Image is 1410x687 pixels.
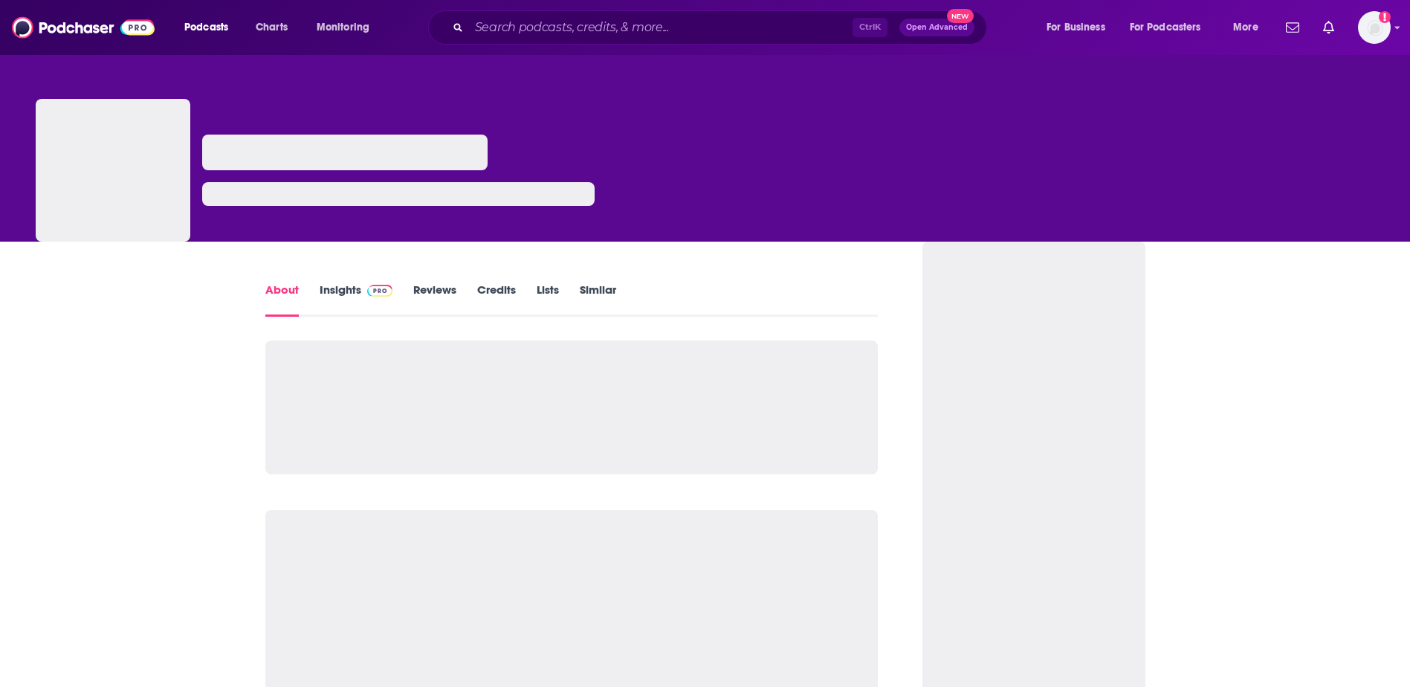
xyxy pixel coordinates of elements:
[1223,16,1277,39] button: open menu
[1047,17,1105,38] span: For Business
[320,283,393,317] a: InsightsPodchaser Pro
[1358,11,1391,44] button: Show profile menu
[1280,15,1305,40] a: Show notifications dropdown
[469,16,853,39] input: Search podcasts, credits, & more...
[580,283,616,317] a: Similar
[306,16,389,39] button: open menu
[1120,16,1223,39] button: open menu
[947,9,974,23] span: New
[1358,11,1391,44] img: User Profile
[899,19,974,36] button: Open AdvancedNew
[1130,17,1201,38] span: For Podcasters
[174,16,248,39] button: open menu
[246,16,297,39] a: Charts
[537,283,559,317] a: Lists
[477,283,516,317] a: Credits
[367,285,393,297] img: Podchaser Pro
[265,283,299,317] a: About
[413,283,456,317] a: Reviews
[1036,16,1124,39] button: open menu
[1358,11,1391,44] span: Logged in as Shift_2
[442,10,1001,45] div: Search podcasts, credits, & more...
[184,17,228,38] span: Podcasts
[853,18,887,37] span: Ctrl K
[1233,17,1258,38] span: More
[12,13,155,42] img: Podchaser - Follow, Share and Rate Podcasts
[1379,11,1391,23] svg: Add a profile image
[906,24,968,31] span: Open Advanced
[256,17,288,38] span: Charts
[317,17,369,38] span: Monitoring
[1317,15,1340,40] a: Show notifications dropdown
